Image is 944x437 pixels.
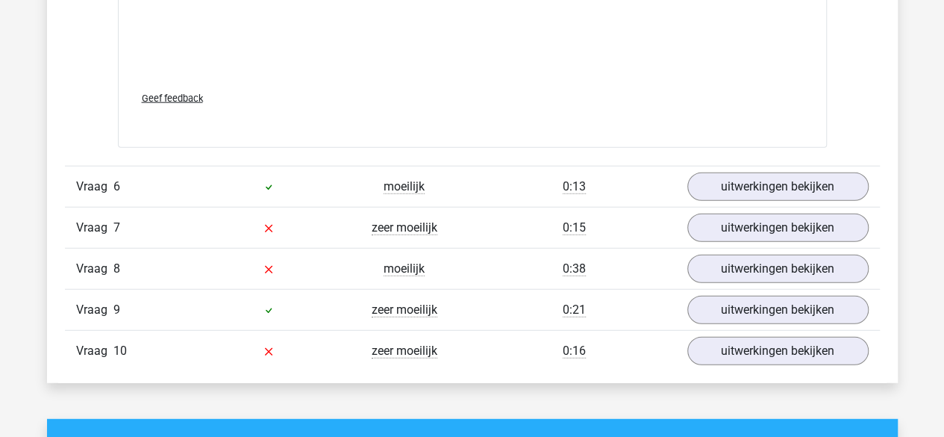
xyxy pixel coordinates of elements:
[76,219,113,237] span: Vraag
[563,220,586,235] span: 0:15
[76,342,113,360] span: Vraag
[113,261,120,276] span: 8
[113,220,120,235] span: 7
[687,173,869,201] a: uitwerkingen bekijken
[563,179,586,194] span: 0:13
[384,179,425,194] span: moeilijk
[372,220,437,235] span: zeer moeilijk
[687,214,869,242] a: uitwerkingen bekijken
[687,337,869,365] a: uitwerkingen bekijken
[563,261,586,276] span: 0:38
[687,255,869,283] a: uitwerkingen bekijken
[76,178,113,196] span: Vraag
[113,344,127,358] span: 10
[113,179,120,193] span: 6
[384,261,425,276] span: moeilijk
[76,301,113,319] span: Vraag
[142,93,203,104] span: Geef feedback
[113,303,120,317] span: 9
[563,303,586,317] span: 0:21
[76,260,113,278] span: Vraag
[563,344,586,359] span: 0:16
[687,296,869,324] a: uitwerkingen bekijken
[372,303,437,317] span: zeer moeilijk
[372,344,437,359] span: zeer moeilijk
